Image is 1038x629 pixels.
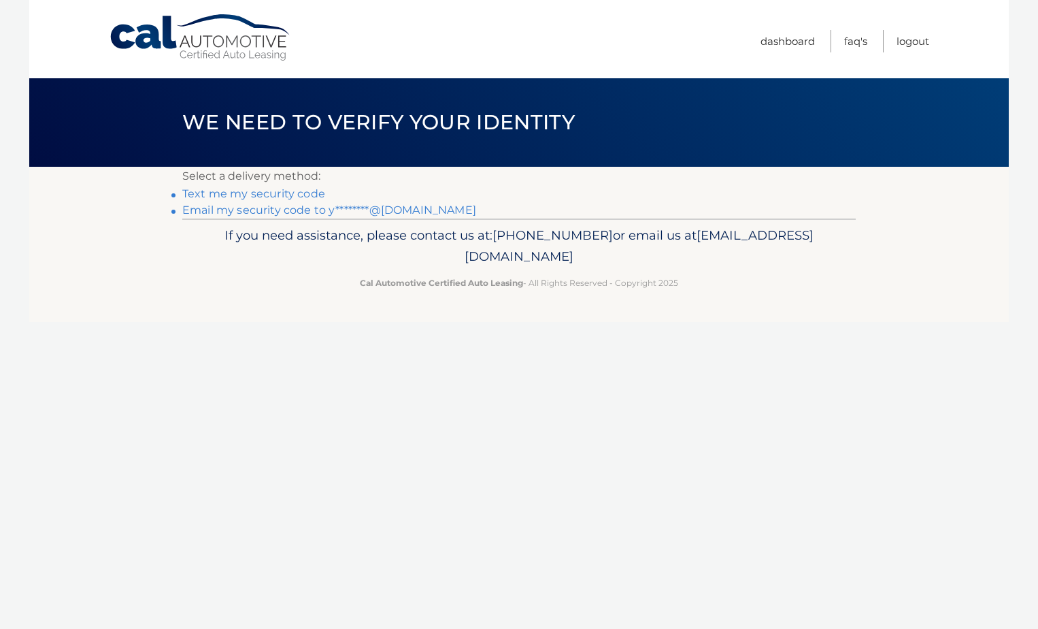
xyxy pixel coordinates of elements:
[182,204,476,216] a: Email my security code to y********@[DOMAIN_NAME]
[492,227,613,243] span: [PHONE_NUMBER]
[897,30,929,52] a: Logout
[360,278,523,288] strong: Cal Automotive Certified Auto Leasing
[191,276,847,290] p: - All Rights Reserved - Copyright 2025
[109,14,292,62] a: Cal Automotive
[844,30,867,52] a: FAQ's
[182,187,325,200] a: Text me my security code
[182,167,856,186] p: Select a delivery method:
[182,110,575,135] span: We need to verify your identity
[191,225,847,268] p: If you need assistance, please contact us at: or email us at
[760,30,815,52] a: Dashboard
